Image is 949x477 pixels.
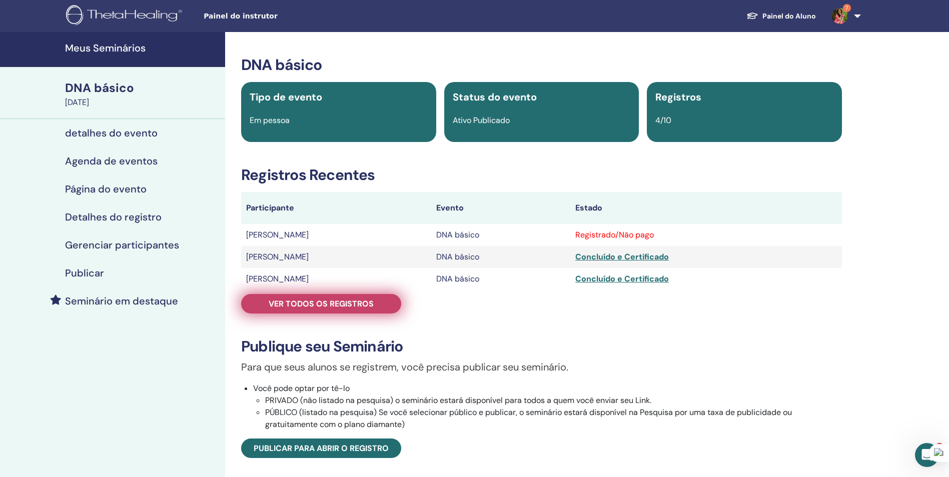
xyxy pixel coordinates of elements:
font: Painel do Aluno [762,11,816,20]
span: Publicar para abrir o registro [254,443,389,453]
img: graduation-cap-white.svg [746,11,758,20]
a: Ver todos os registros [241,294,401,313]
span: Em pessoa [250,115,290,125]
div: Concluído e Certificado [575,273,837,285]
div: [DATE] [65,96,219,108]
div: Registrado/Não pago [575,229,837,241]
h3: Publique seu Seminário [241,337,842,355]
font: Você pode optar por tê-lo [253,383,350,393]
img: default.jpg [832,8,848,24]
td: DNA básico [431,246,570,268]
h4: Seminário em destaque [65,295,178,307]
h4: Gerenciar participantes [65,239,179,251]
li: PÚBLICO (listado na pesquisa) Se você selecionar público e publicar, o seminário estará disponíve... [265,406,842,430]
span: Ativo Publicado [453,115,510,125]
span: Registros [655,90,701,103]
iframe: Intercom live chat [915,443,939,467]
div: Concluído e Certificado [575,251,837,263]
td: [PERSON_NAME] [241,268,431,290]
h3: Registros Recentes [241,166,842,184]
span: 7 [843,4,851,12]
div: DNA básico [65,79,219,96]
th: Evento [431,192,570,224]
h4: Detalhes do registro [65,211,162,223]
h4: Meus Seminários [65,42,219,54]
h4: Publicar [65,267,104,279]
a: Publicar para abrir o registro [241,438,401,458]
span: Status do evento [453,90,537,103]
span: Ver todos os registros [269,298,374,309]
td: DNA básico [431,268,570,290]
td: [PERSON_NAME] [241,224,431,246]
li: PRIVADO (não listado na pesquisa) o seminário estará disponível para todos a quem você enviar seu... [265,394,842,406]
td: [PERSON_NAME] [241,246,431,268]
h4: Agenda de eventos [65,155,158,167]
span: 1 [935,443,943,451]
h4: detalhes do evento [65,127,158,139]
a: Painel do Aluno [738,7,824,25]
span: Tipo de evento [250,90,322,103]
h3: DNA básico [241,56,842,74]
a: DNA básico[DATE] [59,79,225,108]
span: Painel do instrutor [204,11,354,21]
h4: Página do evento [65,183,147,195]
p: Para que seus alunos se registrem, você precisa publicar seu seminário. [241,359,842,374]
td: DNA básico [431,224,570,246]
th: Participante [241,192,431,224]
span: 4/10 [655,115,671,125]
img: logo.png [66,5,186,27]
th: Estado [570,192,842,224]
